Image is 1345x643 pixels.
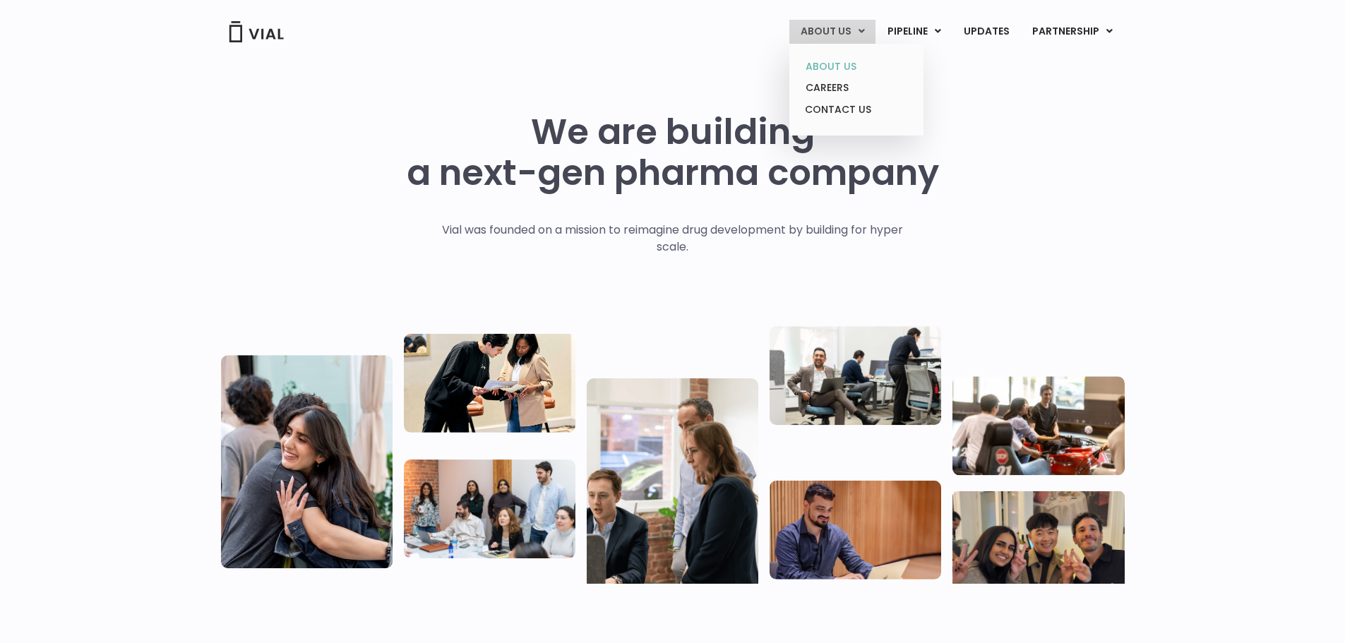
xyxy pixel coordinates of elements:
img: Two people looking at a paper talking. [404,333,575,432]
a: PARTNERSHIPMenu Toggle [1021,20,1124,44]
p: Vial was founded on a mission to reimagine drug development by building for hyper scale. [427,222,918,256]
h1: We are building a next-gen pharma company [407,112,939,193]
a: CAREERS [794,77,918,99]
img: Group of three people standing around a computer looking at the screen [587,378,758,591]
img: Group of people playing whirlyball [952,376,1124,475]
a: UPDATES [952,20,1020,44]
img: Group of 3 people smiling holding up the peace sign [952,491,1124,593]
a: ABOUT USMenu Toggle [789,20,875,44]
a: PIPELINEMenu Toggle [876,20,952,44]
img: Eight people standing and sitting in an office [404,459,575,558]
img: Vial Logo [228,21,285,42]
img: Man working at a computer [770,480,941,579]
a: ABOUT US [794,56,918,78]
a: CONTACT US [794,99,918,121]
img: Three people working in an office [770,326,941,425]
img: Vial Life [221,355,393,568]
